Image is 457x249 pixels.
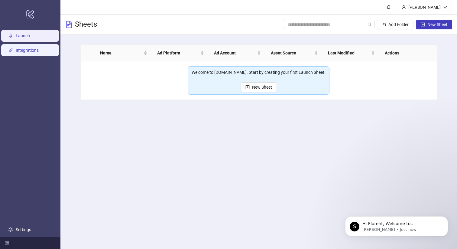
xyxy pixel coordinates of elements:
span: Name [100,50,142,56]
span: plus-square [421,22,425,27]
a: Integrations [16,48,39,53]
a: Settings [16,227,31,232]
span: menu-fold [5,241,9,245]
span: search [368,22,372,27]
button: Add Folder [377,20,413,29]
span: folder-add [382,22,386,27]
th: Name [95,45,152,61]
button: New Sheet [241,82,277,92]
th: Ad Account [209,45,266,61]
span: down [443,5,447,9]
button: New Sheet [416,20,452,29]
span: Asset Source [271,50,313,56]
iframe: Intercom notifications message [336,204,457,246]
span: New Sheet [252,85,272,90]
span: Ad Account [214,50,256,56]
span: Hi Florent, Welcome to [DOMAIN_NAME]! 🎉 You’re all set to start launching ads effortlessly. Here’... [26,18,104,143]
span: bell [387,5,391,9]
p: Message from Simon, sent Just now [26,23,104,29]
span: New Sheet [427,22,447,27]
a: Launch [16,33,30,38]
th: Last Modified [323,45,380,61]
h3: Sheets [75,20,97,29]
span: Ad Platform [157,50,199,56]
span: file-text [65,21,73,28]
th: Actions [380,45,437,61]
span: Last Modified [328,50,370,56]
div: Welcome to [DOMAIN_NAME]. Start by creating your first Launch Sheet. [192,69,326,76]
span: Add Folder [388,22,409,27]
span: plus-square [245,85,250,89]
span: user [402,5,406,9]
div: [PERSON_NAME] [406,4,443,11]
th: Ad Platform [152,45,209,61]
th: Asset Source [266,45,323,61]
